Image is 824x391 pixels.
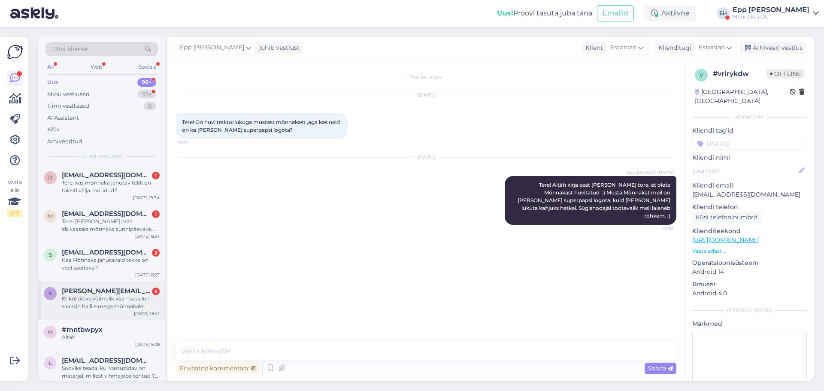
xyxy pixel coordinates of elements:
[47,90,90,99] div: Minu vestlused
[48,329,53,335] span: m
[582,43,603,52] div: Klient
[62,249,151,256] span: siret.russi@hnrk.ee
[182,119,341,133] span: Tere! On huvi traktorlukuga mustast mõnnakast ,aga kas neid on ka [PERSON_NAME] superpapsi logota?
[152,288,160,295] div: 5
[7,44,23,60] img: Askly Logo
[627,169,674,176] span: Epp [PERSON_NAME]
[518,182,672,219] span: Tere! Aitäh kirja eest [PERSON_NAME] tore, et olete Mõnnakast huvitatud. :) Musta Mõnnakat meil o...
[62,364,160,380] div: Sooviks teada, kui vastupidav on materjal, millest vihmajope tehtud ?Ei leidnud selle kohta sõnak...
[62,333,160,341] div: Aitäh
[47,114,79,122] div: AI Assistent
[45,61,55,73] div: All
[692,181,807,190] p: Kliendi email
[180,43,244,52] span: Epp [PERSON_NAME]
[597,5,634,21] button: Emailid
[693,166,797,176] input: Lisa nimi
[62,295,160,310] div: Et kui oleks võimalik kas ma palun saaksin hallile mega mõnnakale soodus koodi
[740,42,806,54] div: Arhiveeri vestlus
[692,280,807,289] p: Brauser
[49,360,52,366] span: l
[256,43,300,52] div: juhib vestlust
[82,152,122,160] span: Uued vestlused
[766,69,804,79] span: Offline
[713,69,766,79] div: # vrirykdw
[644,6,697,21] div: Aktiivne
[134,310,160,317] div: [DATE] 18:41
[176,154,676,161] div: [DATE]
[137,78,156,87] div: 99+
[135,233,160,239] div: [DATE] 8:37
[152,210,160,218] div: 1
[89,61,104,73] div: Web
[497,8,594,18] div: Proovi tasuta juba täna:
[692,258,807,267] p: Operatsioonisüsteem
[7,209,22,217] div: 2 / 3
[733,6,819,20] a: Epp [PERSON_NAME]Mõnnakas OÜ
[137,61,158,73] div: Socials
[62,357,151,364] span: leili.sagi@mail.ee
[152,249,160,257] div: 2
[717,7,729,19] div: EH
[497,9,513,17] b: Uus!
[47,137,82,146] div: Arhiveeritud
[138,90,156,99] div: 99+
[642,225,674,232] span: 10:53
[47,102,89,110] div: Tiimi vestlused
[692,203,807,212] p: Kliendi telefon
[733,13,809,20] div: Mõnnakas OÜ
[692,126,807,135] p: Kliendi tag'id
[62,256,160,272] div: Kas Mõnnaka jahutavaid tekke on veel saadaval?
[692,319,807,328] p: Märkmed
[53,45,88,54] span: Otsi kliente
[692,227,807,236] p: Klienditeekond
[133,380,160,386] div: [DATE] 10:22
[176,91,676,99] div: [DATE]
[176,73,676,81] div: Vestlus algas
[48,290,52,297] span: k
[648,364,673,372] span: Saada
[62,326,103,333] span: #mntbwpyx
[152,172,160,179] div: 1
[692,267,807,276] p: Android 14
[692,113,807,121] div: Kliendi info
[692,153,807,162] p: Kliendi nimi
[62,210,151,218] span: markokorgema@gmail.com
[135,341,160,348] div: [DATE] 9:28
[692,306,807,314] div: [PERSON_NAME]
[62,287,151,295] span: krisander.jalundi@gmail.com
[62,171,151,179] span: danielatorilo99@gmail.com
[62,179,160,194] div: Tere, kas mõnnaka jahutav tekk on täiesti välja müüdud?
[47,125,60,134] div: Kõik
[47,78,58,87] div: Uus
[133,194,160,201] div: [DATE] 15:34
[62,218,160,233] div: Tere. [PERSON_NAME] osta abikaasale mõnnaka sünnipäevaks. Me elame Hollandis. Kas on võimalik, et...
[733,6,809,13] div: Epp [PERSON_NAME]
[692,247,807,255] p: Vaata edasi ...
[692,190,807,199] p: [EMAIL_ADDRESS][DOMAIN_NAME]
[49,252,52,258] span: s
[699,43,725,52] span: Estonian
[176,363,260,374] div: Privaatne kommentaar
[655,43,691,52] div: Klienditugi
[144,102,156,110] div: 0
[692,137,807,150] input: Lisa tag
[179,139,211,146] span: 16:12
[692,212,761,223] div: Küsi telefoninumbrit
[692,289,807,298] p: Android 4.0
[692,236,760,244] a: [URL][DOMAIN_NAME]
[48,174,52,181] span: d
[48,213,53,219] span: m
[610,43,636,52] span: Estonian
[700,72,703,78] span: v
[695,88,790,106] div: [GEOGRAPHIC_DATA], [GEOGRAPHIC_DATA]
[7,179,22,217] div: Vaata siia
[135,272,160,278] div: [DATE] 8:23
